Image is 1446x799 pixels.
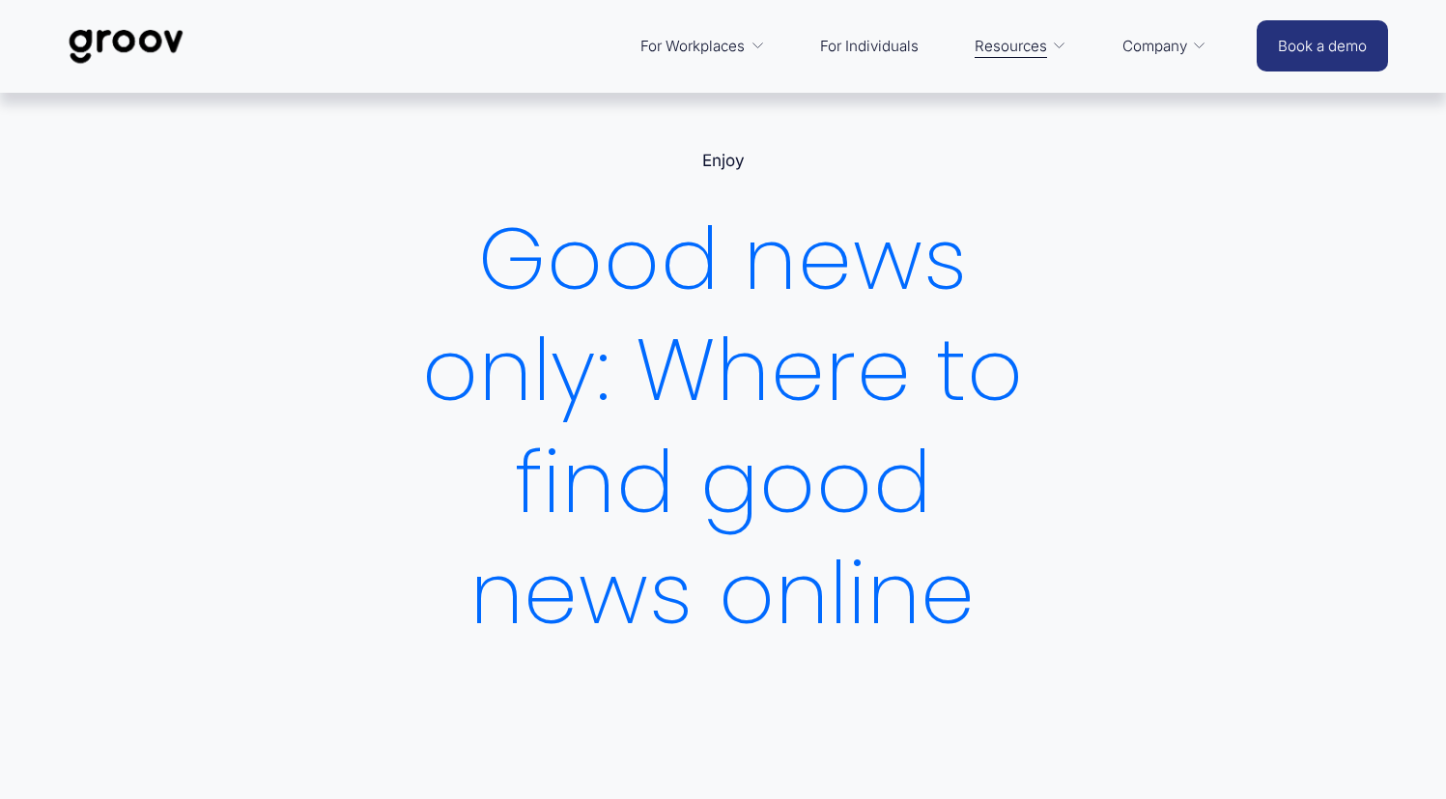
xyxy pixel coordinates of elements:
span: Company [1122,33,1187,59]
img: Groov | Workplace Science Platform | Unlock Performance | Drive Results [58,14,194,78]
span: For Workplaces [640,33,745,59]
a: folder dropdown [631,23,775,69]
a: folder dropdown [1113,23,1217,69]
a: Book a demo [1257,20,1388,71]
h1: Good news only: Where to find good news online [390,204,1056,650]
span: Resources [975,33,1047,59]
a: For Individuals [810,23,928,69]
a: Enjoy [702,151,745,170]
a: folder dropdown [965,23,1077,69]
